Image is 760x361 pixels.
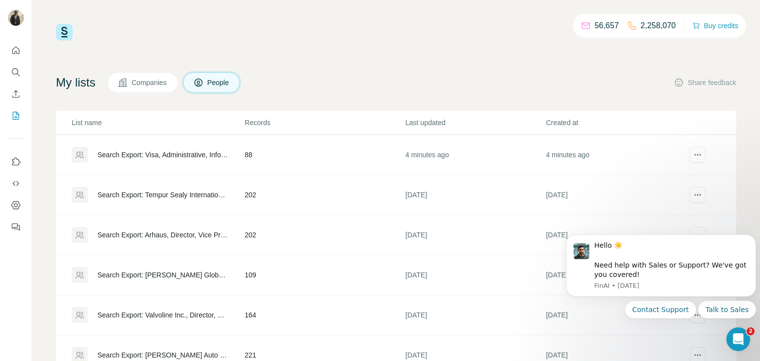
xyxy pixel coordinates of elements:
div: Search Export: [PERSON_NAME] Auto Parts, Director, Vice President, CXO - [DATE] 22:06 [97,350,228,360]
td: 202 [244,215,405,255]
div: Search Export: Valvoline Inc., Director, Vice President, CXO, Strategic, Owner / Partner, [GEOGRA... [97,310,228,320]
span: 2 [747,327,755,335]
div: Search Export: [PERSON_NAME] Global Retail, Director, Vice President, CXO, Experienced Manager, S... [97,270,228,280]
td: [DATE] [545,295,686,335]
button: Dashboard [8,196,24,214]
button: My lists [8,107,24,125]
td: [DATE] [405,215,545,255]
td: 109 [244,255,405,295]
td: 4 minutes ago [545,135,686,175]
button: Enrich CSV [8,85,24,103]
td: 88 [244,135,405,175]
h4: My lists [56,75,95,90]
p: List name [72,118,244,128]
p: 56,657 [595,20,619,32]
p: Records [245,118,405,128]
button: actions [690,187,706,203]
button: Quick start [8,42,24,59]
td: 164 [244,295,405,335]
iframe: Intercom notifications message [562,223,760,356]
td: 202 [244,175,405,215]
img: Surfe Logo [56,24,73,41]
td: [DATE] [405,295,545,335]
button: Use Surfe API [8,175,24,192]
td: [DATE] [405,255,545,295]
img: Avatar [8,10,24,26]
p: Last updated [405,118,545,128]
button: Search [8,63,24,81]
button: Use Surfe on LinkedIn [8,153,24,171]
span: People [207,78,230,88]
p: Created at [546,118,685,128]
td: [DATE] [405,175,545,215]
button: actions [690,147,706,163]
div: Search Export: Visa, Administrative, Information Technology, Product Management, Business Develop... [97,150,228,160]
td: [DATE] [545,175,686,215]
button: Share feedback [674,78,736,88]
button: Buy credits [692,19,738,33]
td: [DATE] [545,255,686,295]
div: Search Export: Tempur Sealy International, Director, Vice President, CXO, Experienced Manager, St... [97,190,228,200]
td: 4 minutes ago [405,135,545,175]
td: [DATE] [545,215,686,255]
button: Feedback [8,218,24,236]
p: 2,258,070 [641,20,676,32]
iframe: Intercom live chat [726,327,750,351]
div: Search Export: Arhaus, Director, Vice President, CXO, Experienced Manager - [DATE] 16:03 [97,230,228,240]
span: Companies [132,78,168,88]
